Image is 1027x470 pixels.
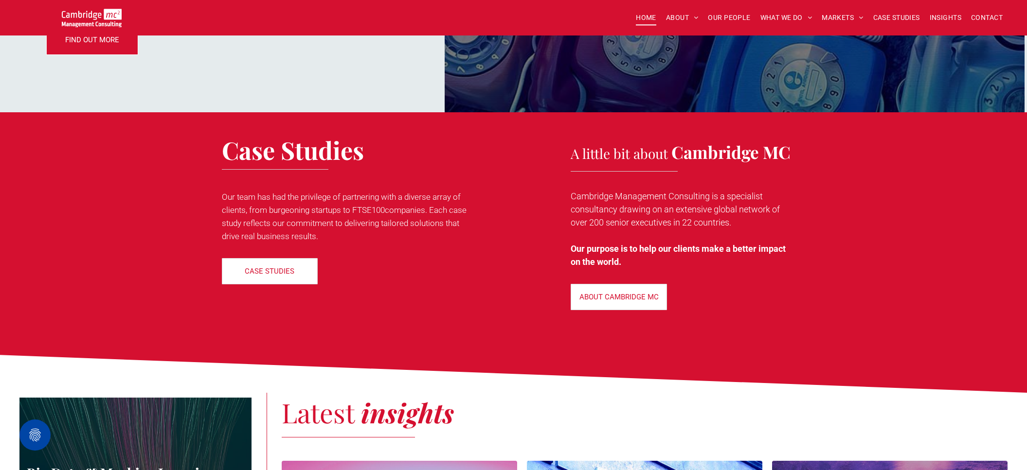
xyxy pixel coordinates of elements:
[245,267,294,276] p: CASE STUDIES
[65,28,119,52] span: FIND OUT MORE
[222,134,364,166] span: Case Studies
[631,10,661,25] a: HOME
[703,10,755,25] a: OUR PEOPLE
[571,244,786,267] strong: Our purpose is to help our clients make a better impact on the world.
[222,192,467,241] span: Our team has had the privilege of partnering with a diverse array of clients, from burgeoning sta...
[966,10,1008,25] a: CONTACT
[372,205,385,215] span: 100
[661,10,703,25] a: ABOUT
[579,293,659,301] p: ABOUT CAMBRIDGE MC
[222,258,318,284] a: CASE STUDIES
[361,394,454,430] span: insights
[571,144,668,162] span: A little bit about
[62,9,122,27] img: Go to Homepage
[868,10,925,25] a: CASE STUDIES
[817,10,868,25] a: MARKETS
[571,284,667,310] a: ABOUT CAMBRIDGE MC
[756,10,817,25] a: WHAT WE DO
[282,394,354,430] span: Latest
[925,10,966,25] a: INSIGHTS
[571,190,791,229] p: Cambridge Management Consulting is a specialist consultancy drawing on an extensive global networ...
[671,140,791,163] span: Cambridge MC
[46,24,138,55] a: FIND OUT MORE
